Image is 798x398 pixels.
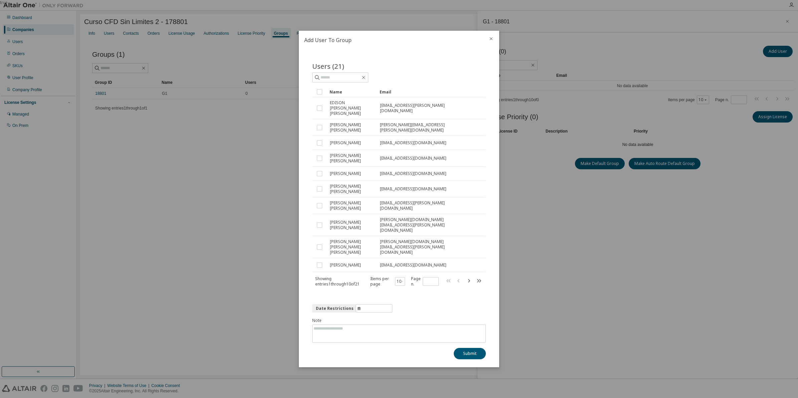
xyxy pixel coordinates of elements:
span: [EMAIL_ADDRESS][DOMAIN_NAME] [380,171,446,176]
span: Page n. [411,276,439,287]
span: [PERSON_NAME] [PERSON_NAME] [330,200,374,211]
button: close [488,36,494,41]
span: EDISON [PERSON_NAME] [PERSON_NAME] [330,100,374,116]
span: Showing entries 1 through 10 of 21 [315,276,360,287]
label: Note [312,318,486,323]
span: [PERSON_NAME] [330,262,361,268]
span: Items per page [370,276,405,287]
span: Date Restrictions [316,306,354,311]
span: [EMAIL_ADDRESS][PERSON_NAME][DOMAIN_NAME] [380,200,474,211]
span: [EMAIL_ADDRESS][PERSON_NAME][DOMAIN_NAME] [380,103,474,114]
span: [PERSON_NAME] [330,140,361,146]
span: [EMAIL_ADDRESS][DOMAIN_NAME] [380,140,446,146]
div: Name [330,86,374,97]
span: [PERSON_NAME] [330,171,361,176]
button: 10 [397,279,404,284]
span: [PERSON_NAME][DOMAIN_NAME][EMAIL_ADDRESS][PERSON_NAME][DOMAIN_NAME] [380,239,474,255]
div: Email [380,86,474,97]
button: Submit [454,348,486,359]
span: [PERSON_NAME] [PERSON_NAME] [330,122,374,133]
span: [PERSON_NAME] [PERSON_NAME] [330,153,374,164]
span: [PERSON_NAME][EMAIL_ADDRESS][PERSON_NAME][DOMAIN_NAME] [380,122,474,133]
span: [PERSON_NAME][DOMAIN_NAME][EMAIL_ADDRESS][PERSON_NAME][DOMAIN_NAME] [380,217,474,233]
h2: Add User To Group [299,31,483,49]
span: Users (21) [312,61,344,71]
span: [PERSON_NAME] [PERSON_NAME] [330,184,374,194]
span: [PERSON_NAME] [PERSON_NAME] [330,220,374,230]
span: [EMAIL_ADDRESS][DOMAIN_NAME] [380,156,446,161]
span: [EMAIL_ADDRESS][DOMAIN_NAME] [380,262,446,268]
button: information [312,304,392,313]
span: [PERSON_NAME] [PERSON_NAME] [PERSON_NAME] [330,239,374,255]
span: [EMAIL_ADDRESS][DOMAIN_NAME] [380,186,446,192]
